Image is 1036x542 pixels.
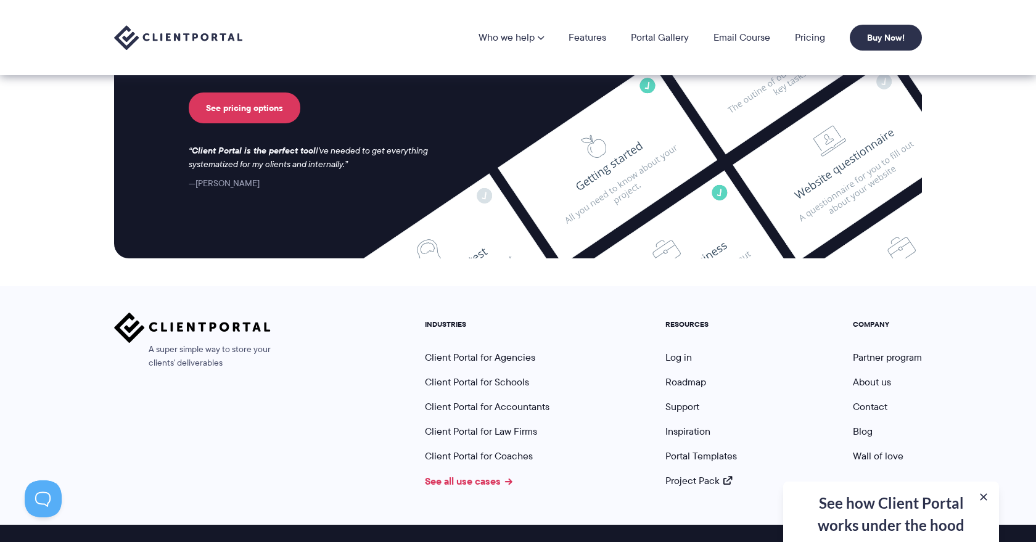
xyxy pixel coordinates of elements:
[853,350,922,364] a: Partner program
[425,400,549,414] a: Client Portal for Accountants
[665,449,737,463] a: Portal Templates
[425,320,549,329] h5: INDUSTRIES
[189,92,300,123] a: See pricing options
[25,480,62,517] iframe: Toggle Customer Support
[853,400,887,414] a: Contact
[631,33,689,43] a: Portal Gallery
[192,144,316,157] strong: Client Portal is the perfect tool
[795,33,825,43] a: Pricing
[425,424,537,438] a: Client Portal for Law Firms
[665,400,699,414] a: Support
[853,449,903,463] a: Wall of love
[665,350,692,364] a: Log in
[114,343,271,370] span: A super simple way to store your clients' deliverables
[713,33,770,43] a: Email Course
[850,25,922,51] a: Buy Now!
[569,33,606,43] a: Features
[479,33,544,43] a: Who we help
[665,424,710,438] a: Inspiration
[425,449,533,463] a: Client Portal for Coaches
[665,375,706,389] a: Roadmap
[665,320,737,329] h5: RESOURCES
[853,424,873,438] a: Blog
[853,375,891,389] a: About us
[425,474,512,488] a: See all use cases
[189,177,260,189] cite: [PERSON_NAME]
[425,375,529,389] a: Client Portal for Schools
[853,320,922,329] h5: COMPANY
[425,350,535,364] a: Client Portal for Agencies
[189,144,440,171] p: I've needed to get everything systematized for my clients and internally.
[665,474,732,488] a: Project Pack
